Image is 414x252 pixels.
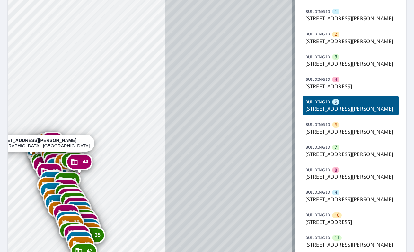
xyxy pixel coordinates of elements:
span: 19 [70,178,76,182]
p: BUILDING ID [305,77,330,82]
span: 44 [83,159,88,164]
div: Dropped pin, building 11, Commercial property, 108 Sandrala Dr Reynoldsburg, OH 43068 [43,149,69,169]
span: 38 [74,220,79,225]
div: Dropped pin, building 34, Commercial property, 228 Sandrala Dr Reynoldsburg, OH 43068 [75,222,102,242]
p: [STREET_ADDRESS][PERSON_NAME] [305,105,396,113]
p: [STREET_ADDRESS][PERSON_NAME] [305,14,396,22]
div: Dropped pin, building 29, Commercial property, 196 Bixham Dr Reynoldsburg, OH 43068 [65,201,92,220]
p: [STREET_ADDRESS][PERSON_NAME] [305,195,396,203]
span: 42 [84,242,90,247]
span: 16 [53,168,58,173]
span: 7 [335,144,337,150]
div: Dropped pin, building 41, Commercial property, 227 Sandrala Dr Reynoldsburg, OH 43068 [66,230,93,250]
div: Dropped pin, building 40, Commercial property, 219 Sandrala Dr Reynoldsburg, OH 43068 [63,224,90,244]
p: BUILDING ID [305,212,330,218]
div: Dropped pin, building 33, Commercial property, 220 Sandrala Dr Reynoldsburg, OH 43068 [74,218,101,238]
div: Dropped pin, building 37, Commercial property, 195 Sandrala Dr Reynoldsburg, OH 43068 [56,211,82,231]
div: Dropped pin, building 16, Commercial property, 115 Sandrala Dr Reynoldsburg, OH 43068 [36,163,63,182]
div: Dropped pin, building 38, Commercial property, 203 Sandrala Dr Reynoldsburg, OH 43068 [57,214,84,234]
div: Dropped pin, building 15, Commercial property, 7352 Teesdale Dr Reynoldsburg, OH 43068 [60,152,87,172]
span: 1 [335,9,337,15]
p: [STREET_ADDRESS][PERSON_NAME] [305,37,396,45]
div: Dropped pin, building 30, Commercial property, 196 Sandrala Dr Reynoldsburg, OH 43068 [66,205,93,225]
p: BUILDING ID [305,54,330,60]
p: BUILDING ID [305,190,330,195]
p: [STREET_ADDRESS] [305,218,396,226]
div: Dropped pin, building 24, Commercial property, 164 Sandrala Dr Reynoldsburg, OH 43068 [57,187,84,207]
div: Dropped pin, building 18, Commercial property, 139 Sandrala Dr Reynoldsburg, OH 43068 [37,177,64,197]
p: [STREET_ADDRESS][PERSON_NAME] [305,241,396,248]
span: 36 [69,210,75,215]
p: [STREET_ADDRESS][PERSON_NAME] [305,60,396,68]
div: Dropped pin, building 20, Commercial property, 148 Sandrala Dr Reynoldsburg, OH 43068 [52,178,78,198]
div: Dropped pin, building 36, Commercial property, 179 Sandrala Dr Reynoldsburg, OH 43068 [53,204,79,224]
div: Dropped pin, building 2, Commercial property, 91 Sandrala Dr Reynoldsburg, OH 43068 [29,148,53,168]
span: 9 [335,190,337,196]
div: Dropped pin, building 32, Commercial property, 212 Bixham Dr Reynoldsburg, OH 43068 [72,212,99,232]
div: Dropped pin, building 23, Commercial property, 156 Sandrala Dr Reynoldsburg, OH 43068 [54,184,81,204]
div: Dropped pin, building 19, Commercial property, 7351 Teesdale Dr Reynoldsburg, OH 43068 [54,172,81,191]
p: [STREET_ADDRESS][PERSON_NAME] [305,150,396,158]
div: Dropped pin, building 13, Commercial property, 124 Sandrala Dr Reynoldsburg, OH 43068 [46,157,72,177]
p: [STREET_ADDRESS][PERSON_NAME] [305,173,396,181]
p: [STREET_ADDRESS] [305,82,396,90]
span: 2 [335,31,337,37]
span: 5 [335,99,337,105]
span: 11 [335,235,339,241]
div: Dropped pin, building 35, Commercial property, 236 Sandrala Dr Reynoldsburg, OH 43068 [78,227,105,247]
p: BUILDING ID [305,145,330,150]
div: Dropped pin, building 4, Commercial property, 115 Sandrala Dr Reynoldsburg, OH 43068 [32,156,56,176]
p: BUILDING ID [305,9,330,14]
div: Dropped pin, building 1, Commercial property, 91 Sandrala Dr Reynoldsburg, OH 43068 [27,145,51,164]
span: 10 [335,212,339,218]
div: Dropped pin, building 39, Commercial property, 211 Sandrala Dr Reynoldsburg, OH 43068 [59,222,86,242]
span: 8 [335,167,337,173]
div: Dropped pin, building 6, Commercial property, 7349 Reynolds Crossing Dr Reynoldsburg, OH 43068 [35,133,59,153]
div: Dropped pin, building 17, Commercial property, 131 Sandrala Dr Reynoldsburg, OH 43068 [40,170,66,190]
p: [STREET_ADDRESS][PERSON_NAME] [305,128,396,135]
div: Dropped pin, building 27, Commercial property, 172 Bixham Dr Reynoldsburg, OH 43068 [60,191,86,211]
span: 4 [335,77,337,83]
span: 6 [335,122,337,128]
p: BUILDING ID [305,235,330,240]
span: 35 [95,233,101,238]
p: BUILDING ID [305,31,330,37]
div: Dropped pin, building 31, Commercial property, 204 Sandrala Dr Reynoldsburg, OH 43068 [70,209,96,229]
div: Dropped pin, building 21, Commercial property, 147 Sandrala Dr Reynoldsburg, OH 43068 [40,182,66,202]
p: BUILDING ID [305,99,330,105]
div: Dropped pin, building 3, Commercial property, 107 Sandrala Dr Reynoldsburg, OH 43068 [31,152,55,172]
div: Dropped pin, building 25, Commercial property, 163 Sandrala Dr Reynoldsburg, OH 43068 [44,194,71,214]
div: Dropped pin, building 8, Commercial property, 7355 Reynolds Crossing Dr Reynoldsburg, OH 43068 [40,132,64,152]
span: 3 [335,54,337,60]
div: Dropped pin, building 44, Commercial property, 7358 Teesdale Dr Reynoldsburg, OH 43068 [66,154,93,173]
p: BUILDING ID [305,122,330,127]
div: Dropped pin, building 22, Commercial property, 155 Sandrala Dr Reynoldsburg, OH 43068 [43,189,69,209]
p: BUILDING ID [305,167,330,173]
div: Dropped pin, building 26, Commercial property, 171 Sandrala Dr Reynoldsburg, OH 43068 [48,201,74,220]
div: Dropped pin, building 28, Commercial property, 180 Sandrala Dr Reynoldsburg, OH 43068 [63,196,90,216]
